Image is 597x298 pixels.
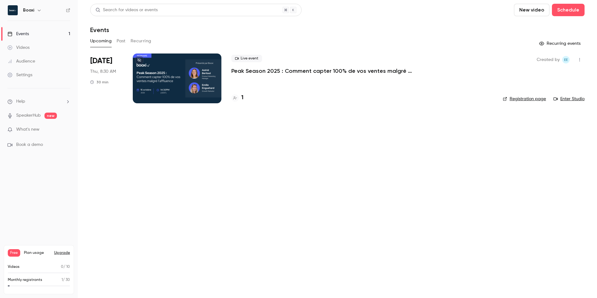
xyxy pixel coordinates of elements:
[23,7,34,13] h6: Booxi
[117,36,126,46] button: Past
[7,98,70,105] li: help-dropdown-opener
[63,127,70,133] iframe: Noticeable Trigger
[61,265,63,269] span: 0
[44,113,57,119] span: new
[16,98,25,105] span: Help
[54,250,70,255] button: Upgrade
[90,36,112,46] button: Upcoming
[8,249,20,257] span: Free
[8,5,18,15] img: Booxi
[90,68,116,75] span: Thu, 8:30 AM
[7,44,30,51] div: Videos
[90,56,112,66] span: [DATE]
[552,4,585,16] button: Schedule
[536,39,585,49] button: Recurring events
[514,4,549,16] button: New video
[131,36,151,46] button: Recurring
[553,96,585,102] a: Enter Studio
[537,56,560,63] span: Created by
[16,126,39,133] span: What's new
[90,80,109,85] div: 30 min
[61,264,70,270] p: / 10
[7,58,35,64] div: Audience
[7,31,29,37] div: Events
[231,94,243,102] a: 1
[90,54,123,103] div: Oct 16 Thu, 8:30 AM (America/Toronto)
[24,250,50,255] span: Plan usage
[16,142,43,148] span: Book a demo
[241,94,243,102] h4: 1
[8,277,42,283] p: Monthly registrants
[564,56,568,63] span: EE
[62,278,63,282] span: 1
[8,264,20,270] p: Videos
[231,67,418,75] a: Peak Season 2025 : Comment capter 100% de vos ventes malgré l’affluence
[562,56,570,63] span: Emilie Enguehard
[503,96,546,102] a: Registration page
[7,72,32,78] div: Settings
[95,7,158,13] div: Search for videos or events
[90,26,109,34] h1: Events
[16,112,41,119] a: SpeakerHub
[231,55,262,62] span: Live event
[62,277,70,283] p: / 30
